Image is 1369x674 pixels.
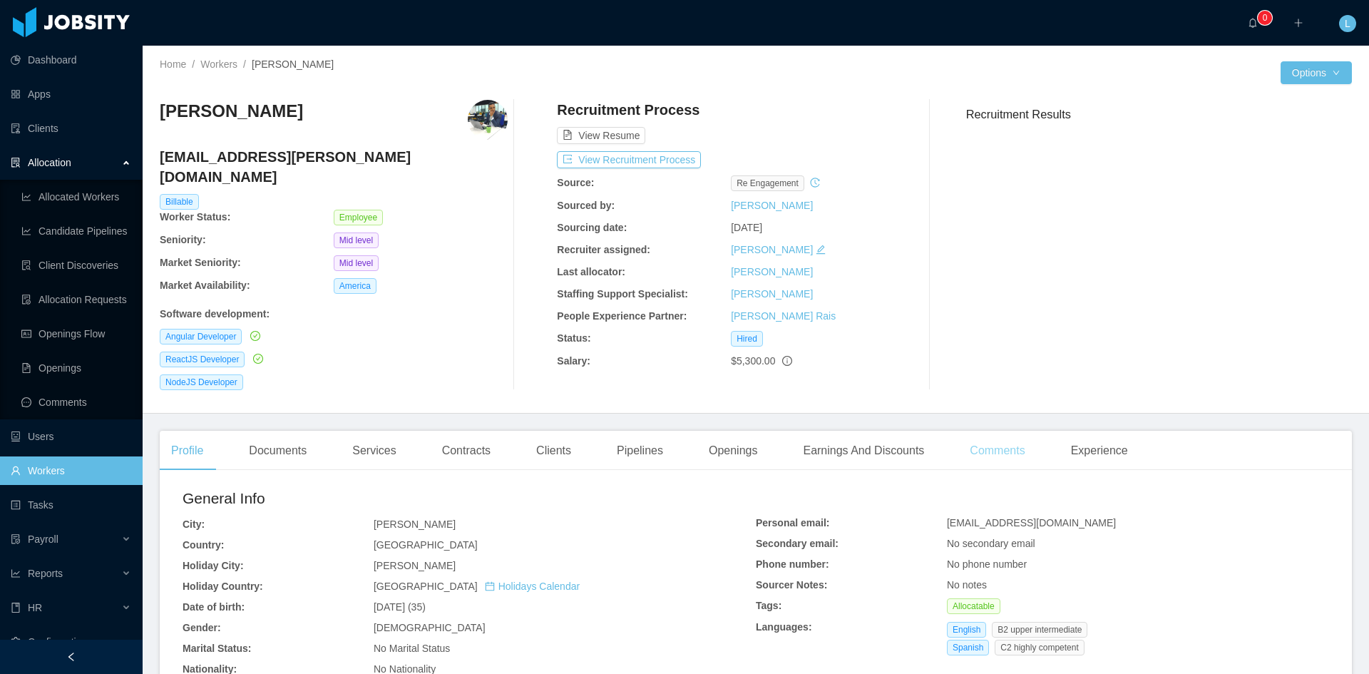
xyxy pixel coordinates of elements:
[816,245,826,255] i: icon: edit
[183,581,263,592] b: Holiday Country:
[947,598,1000,614] span: Allocatable
[334,233,379,248] span: Mid level
[250,331,260,341] i: icon: check-circle
[557,200,615,211] b: Sourced by:
[334,255,379,271] span: Mid level
[782,356,792,366] span: info-circle
[11,603,21,613] i: icon: book
[374,539,478,551] span: [GEOGRAPHIC_DATA]
[374,643,450,654] span: No Marital Status
[947,538,1035,549] span: No secondary email
[28,157,71,168] span: Allocation
[21,285,131,314] a: icon: file-doneAllocation Requests
[11,637,21,647] i: icon: setting
[947,640,989,655] span: Spanish
[183,519,205,530] b: City:
[431,431,502,471] div: Contracts
[160,431,215,471] div: Profile
[731,288,813,300] a: [PERSON_NAME]
[11,534,21,544] i: icon: file-protect
[237,431,318,471] div: Documents
[334,278,376,294] span: America
[756,538,839,549] b: Secondary email:
[557,154,701,165] a: icon: exportView Recruitment Process
[28,533,58,545] span: Payroll
[160,234,206,245] b: Seniority:
[334,210,383,225] span: Employee
[247,330,260,342] a: icon: check-circle
[200,58,237,70] a: Workers
[947,579,987,591] span: No notes
[485,581,495,591] i: icon: calendar
[160,58,186,70] a: Home
[11,456,131,485] a: icon: userWorkers
[11,158,21,168] i: icon: solution
[791,431,935,471] div: Earnings And Discounts
[731,222,762,233] span: [DATE]
[250,353,263,364] a: icon: check-circle
[160,280,250,291] b: Market Availability:
[160,352,245,367] span: ReactJS Developer
[28,568,63,579] span: Reports
[947,622,986,638] span: English
[183,560,244,571] b: Holiday City:
[11,568,21,578] i: icon: line-chart
[731,244,813,255] a: [PERSON_NAME]
[183,539,224,551] b: Country:
[1060,431,1139,471] div: Experience
[183,487,756,510] h2: General Info
[21,251,131,280] a: icon: file-searchClient Discoveries
[192,58,195,70] span: /
[557,222,627,233] b: Sourcing date:
[1258,11,1272,25] sup: 0
[341,431,407,471] div: Services
[557,177,594,188] b: Source:
[252,58,334,70] span: [PERSON_NAME]
[697,431,769,471] div: Openings
[160,308,270,320] b: Software development :
[468,100,508,140] img: 67b0f011-3f06-4296-a1e7-8a808afc45c7_67b4a6e24687a-400w.png
[756,579,827,591] b: Sourcer Notes:
[160,147,508,187] h4: [EMAIL_ADDRESS][PERSON_NAME][DOMAIN_NAME]
[966,106,1352,123] h3: Recruitment Results
[756,600,781,611] b: Tags:
[11,491,131,519] a: icon: profileTasks
[374,622,486,633] span: [DEMOGRAPHIC_DATA]
[183,622,221,633] b: Gender:
[992,622,1087,638] span: B2 upper intermediate
[160,374,243,390] span: NodeJS Developer
[731,175,804,191] span: re engagement
[160,257,241,268] b: Market Seniority:
[21,217,131,245] a: icon: line-chartCandidate Pipelines
[525,431,583,471] div: Clients
[947,558,1027,570] span: No phone number
[557,127,645,144] button: icon: file-textView Resume
[731,331,763,347] span: Hired
[21,320,131,348] a: icon: idcardOpenings Flow
[160,211,230,223] b: Worker Status:
[958,431,1036,471] div: Comments
[28,602,42,613] span: HR
[374,581,580,592] span: [GEOGRAPHIC_DATA]
[21,388,131,417] a: icon: messageComments
[183,601,245,613] b: Date of birth:
[11,422,131,451] a: icon: robotUsers
[160,100,303,123] h3: [PERSON_NAME]
[557,244,650,255] b: Recruiter assigned:
[374,601,426,613] span: [DATE] (35)
[731,266,813,277] a: [PERSON_NAME]
[557,266,625,277] b: Last allocator:
[1293,18,1303,28] i: icon: plus
[243,58,246,70] span: /
[374,560,456,571] span: [PERSON_NAME]
[485,581,580,592] a: icon: calendarHolidays Calendar
[731,355,775,367] span: $5,300.00
[253,354,263,364] i: icon: check-circle
[995,640,1084,655] span: C2 highly competent
[21,183,131,211] a: icon: line-chartAllocated Workers
[947,517,1116,529] span: [EMAIL_ADDRESS][DOMAIN_NAME]
[1248,18,1258,28] i: icon: bell
[557,130,645,141] a: icon: file-textView Resume
[21,354,131,382] a: icon: file-textOpenings
[557,355,590,367] b: Salary:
